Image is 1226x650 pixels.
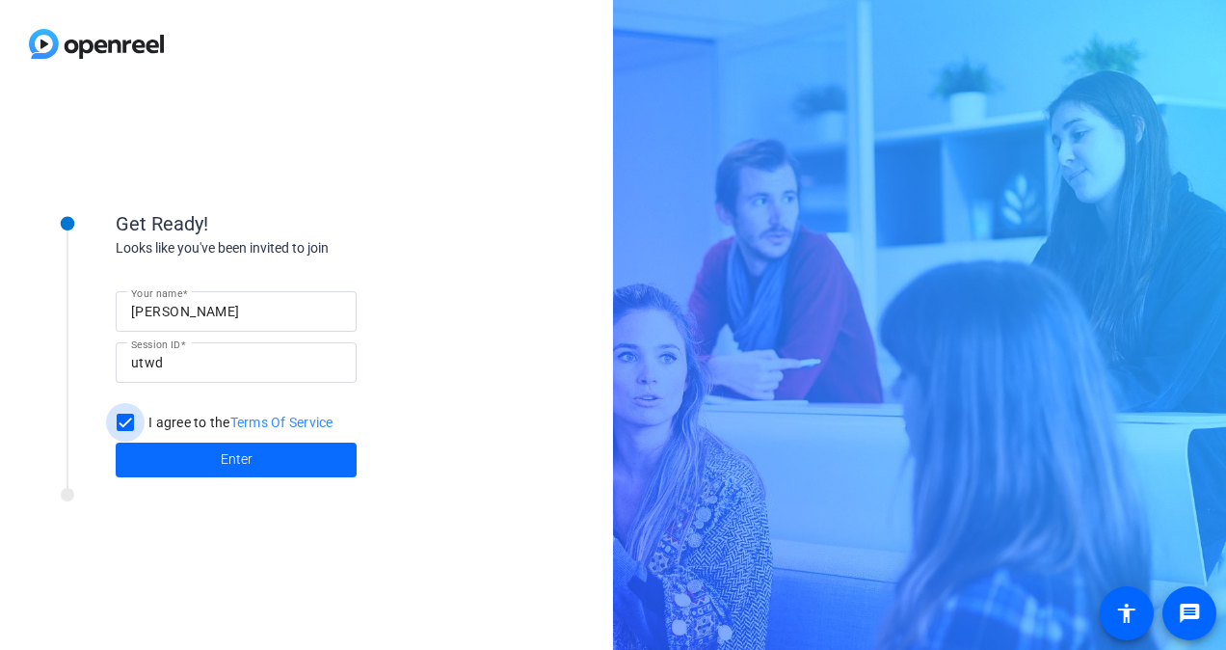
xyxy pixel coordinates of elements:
[116,238,501,258] div: Looks like you've been invited to join
[221,449,253,470] span: Enter
[116,443,357,477] button: Enter
[131,339,180,350] mat-label: Session ID
[131,287,182,299] mat-label: Your name
[230,415,333,430] a: Terms Of Service
[1178,602,1201,625] mat-icon: message
[1115,602,1138,625] mat-icon: accessibility
[145,413,333,432] label: I agree to the
[116,209,501,238] div: Get Ready!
